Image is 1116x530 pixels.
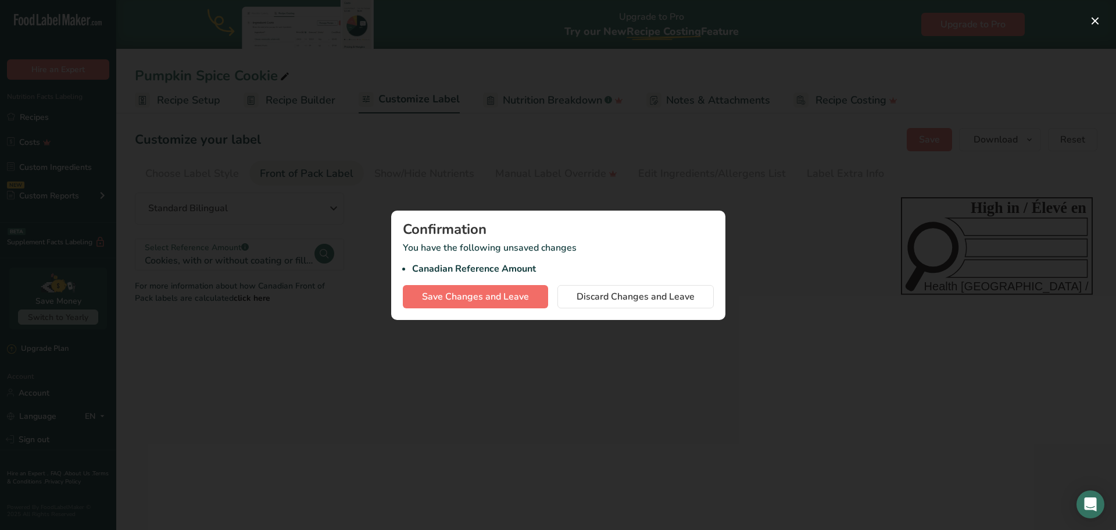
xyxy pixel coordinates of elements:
div: Confirmation [403,222,714,236]
span: Save Changes and Leave [422,290,529,304]
button: Save Changes and Leave [403,285,548,308]
button: Discard Changes and Leave [557,285,714,308]
p: You have the following unsaved changes [403,241,714,276]
span: Discard Changes and Leave [577,290,695,304]
li: Canadian Reference Amount [412,262,714,276]
div: Open Intercom Messenger [1076,490,1104,518]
